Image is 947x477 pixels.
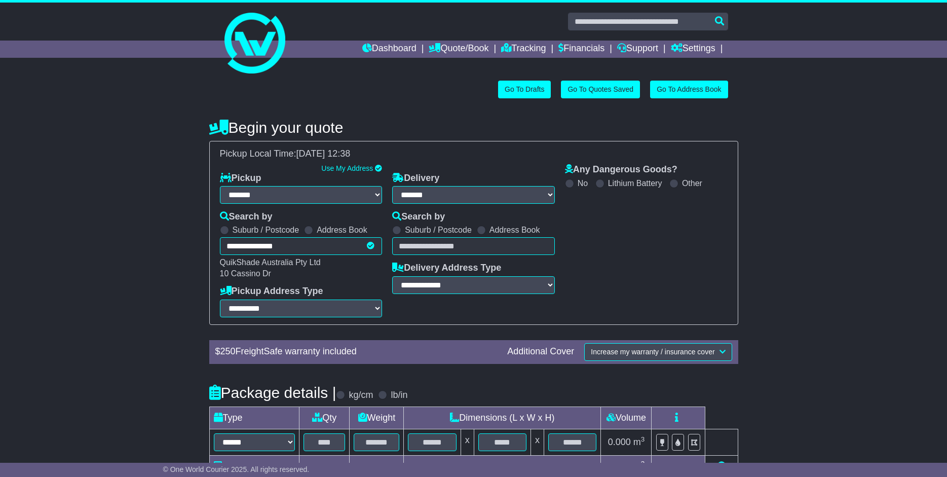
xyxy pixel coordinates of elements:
[608,178,662,188] label: Lithium Battery
[578,178,588,188] label: No
[209,407,299,429] td: Type
[682,178,702,188] label: Other
[717,461,726,471] a: Add new item
[220,286,323,297] label: Pickup Address Type
[360,461,365,471] span: 0
[608,461,631,471] span: 0.000
[350,407,404,429] td: Weight
[608,437,631,447] span: 0.000
[461,429,474,455] td: x
[641,435,645,443] sup: 3
[392,173,439,184] label: Delivery
[220,258,321,267] span: QuikShade Australia Pty Ltd
[392,263,501,274] label: Delivery Address Type
[163,465,310,473] span: © One World Courier 2025. All rights reserved.
[220,346,236,356] span: 250
[489,225,540,235] label: Address Book
[601,407,652,429] td: Volume
[404,407,601,429] td: Dimensions (L x W x H)
[671,41,715,58] a: Settings
[362,41,416,58] a: Dashboard
[391,390,407,401] label: lb/in
[641,460,645,467] sup: 3
[220,211,273,223] label: Search by
[429,41,488,58] a: Quote/Book
[633,461,645,471] span: m
[565,164,677,175] label: Any Dangerous Goods?
[498,81,551,98] a: Go To Drafts
[296,149,351,159] span: [DATE] 12:38
[349,390,373,401] label: kg/cm
[561,81,640,98] a: Go To Quotes Saved
[501,41,546,58] a: Tracking
[210,346,503,357] div: $ FreightSafe warranty included
[650,81,728,98] a: Go To Address Book
[317,225,367,235] label: Address Book
[233,225,299,235] label: Suburb / Postcode
[531,429,544,455] td: x
[558,41,604,58] a: Financials
[215,149,733,160] div: Pickup Local Time:
[299,407,350,429] td: Qty
[591,348,714,356] span: Increase my warranty / insurance cover
[584,343,732,361] button: Increase my warranty / insurance cover
[209,384,336,401] h4: Package details |
[220,173,261,184] label: Pickup
[405,225,472,235] label: Suburb / Postcode
[321,164,373,172] a: Use My Address
[220,269,271,278] span: 10 Cassino Dr
[633,437,645,447] span: m
[392,211,445,223] label: Search by
[502,346,579,357] div: Additional Cover
[209,119,738,136] h4: Begin your quote
[617,41,658,58] a: Support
